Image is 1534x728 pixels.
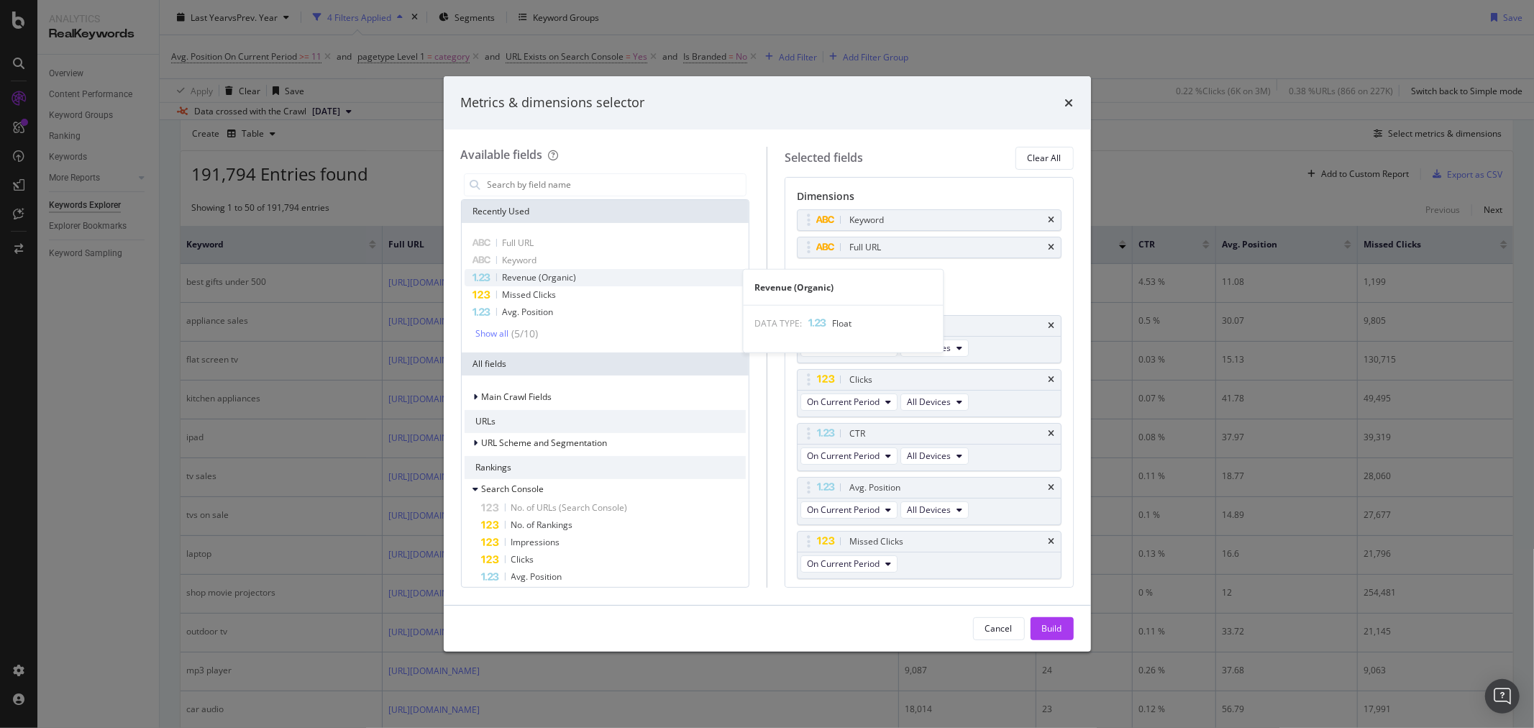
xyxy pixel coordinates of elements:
[1049,216,1055,224] div: times
[900,393,969,411] button: All Devices
[1031,617,1074,640] button: Build
[785,150,863,166] div: Selected fields
[461,94,645,112] div: Metrics & dimensions selector
[462,200,749,223] div: Recently Used
[900,447,969,465] button: All Devices
[849,427,865,441] div: CTR
[1049,537,1055,546] div: times
[503,288,557,301] span: Missed Clicks
[985,622,1013,634] div: Cancel
[1049,243,1055,252] div: times
[807,450,880,462] span: On Current Period
[849,373,872,387] div: Clicks
[797,369,1062,417] div: ClickstimesOn Current PeriodAll Devices
[503,271,577,283] span: Revenue (Organic)
[511,519,573,531] span: No. of Rankings
[482,391,552,403] span: Main Crawl Fields
[907,450,951,462] span: All Devices
[503,237,534,249] span: Full URL
[797,477,1062,525] div: Avg. PositiontimesOn Current PeriodAll Devices
[807,396,880,408] span: On Current Period
[511,501,628,514] span: No. of URLs (Search Console)
[509,327,539,341] div: ( 5 / 10 )
[849,534,903,549] div: Missed Clicks
[797,189,1062,209] div: Dimensions
[465,410,747,433] div: URLs
[800,393,898,411] button: On Current Period
[849,481,900,495] div: Avg. Position
[797,423,1062,471] div: CTRtimesOn Current PeriodAll Devices
[1049,376,1055,384] div: times
[1049,429,1055,438] div: times
[849,240,881,255] div: Full URL
[754,317,802,329] span: DATA TYPE:
[511,553,534,565] span: Clicks
[461,147,543,163] div: Available fields
[1049,483,1055,492] div: times
[1049,322,1055,330] div: times
[900,501,969,519] button: All Devices
[503,306,554,318] span: Avg. Position
[907,396,951,408] span: All Devices
[482,483,544,495] span: Search Console
[800,501,898,519] button: On Current Period
[800,447,898,465] button: On Current Period
[511,570,562,583] span: Avg. Position
[465,456,747,479] div: Rankings
[1015,147,1074,170] button: Clear All
[476,329,509,339] div: Show all
[444,76,1091,652] div: modal
[1042,622,1062,634] div: Build
[800,555,898,573] button: On Current Period
[797,531,1062,579] div: Missed ClickstimesOn Current Period
[849,213,884,227] div: Keyword
[482,437,608,449] span: URL Scheme and Segmentation
[797,237,1062,258] div: Full URLtimes
[486,174,747,196] input: Search by field name
[832,317,852,329] span: Float
[462,352,749,376] div: All fields
[1028,152,1062,164] div: Clear All
[807,504,880,516] span: On Current Period
[743,281,943,294] div: Revenue (Organic)
[1485,679,1520,714] div: Open Intercom Messenger
[503,254,537,266] span: Keyword
[797,209,1062,231] div: Keywordtimes
[807,558,880,570] span: On Current Period
[973,617,1025,640] button: Cancel
[907,504,951,516] span: All Devices
[1065,94,1074,112] div: times
[511,536,560,548] span: Impressions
